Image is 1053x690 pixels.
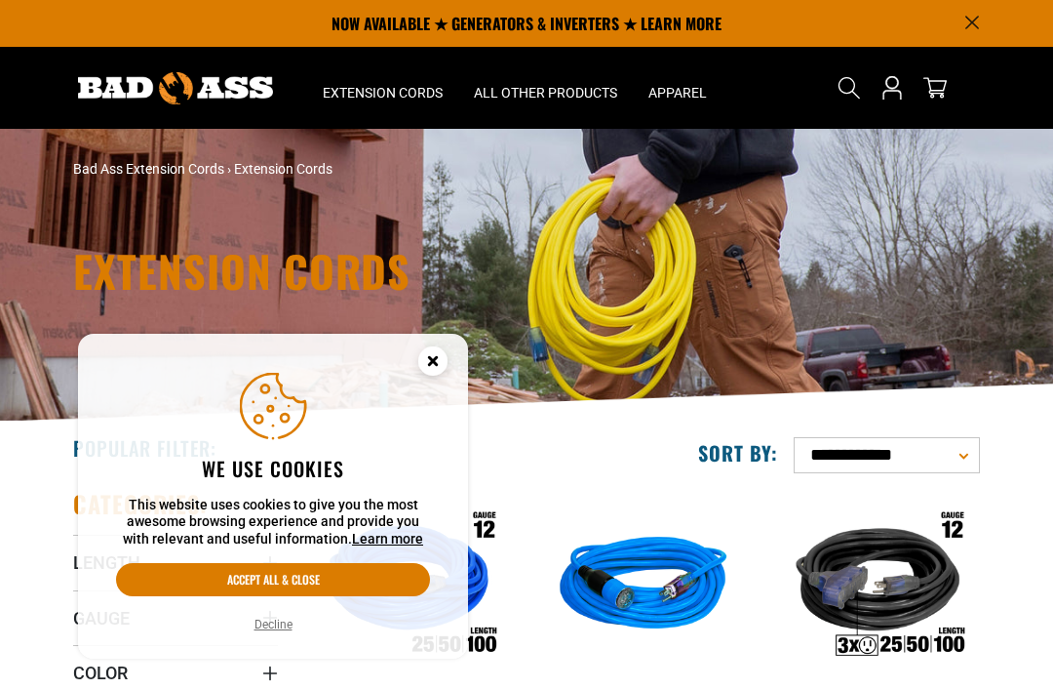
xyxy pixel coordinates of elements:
[323,84,443,101] span: Extension Cords
[538,492,749,681] img: blue
[73,161,224,177] a: Bad Ass Extension Cords
[116,456,430,481] h2: We use cookies
[648,84,707,101] span: Apparel
[474,84,617,101] span: All Other Products
[73,551,140,574] span: Length
[116,497,430,548] p: This website uses cookies to give you the most awesome browsing experience and provide you with r...
[73,535,278,589] summary: Length
[249,615,298,634] button: Decline
[73,159,668,180] nav: breadcrumbs
[633,47,722,129] summary: Apparel
[116,563,430,596] button: Accept all & close
[73,489,208,519] h2: Categories:
[78,334,468,660] aside: Cookie Consent
[73,250,824,293] h1: Extension Cords
[234,161,332,177] span: Extension Cords
[73,607,130,629] span: Gauge
[772,492,983,681] img: Outdoor Dual Lighted 3-Outlet Extension Cord w/ Safety CGM
[227,161,231,177] span: ›
[73,662,128,684] span: Color
[307,47,458,129] summary: Extension Cords
[834,72,865,103] summary: Search
[352,531,423,547] a: Learn more
[698,440,778,466] label: Sort by:
[73,590,278,645] summary: Gauge
[73,435,216,461] h2: Popular Filter:
[458,47,633,129] summary: All Other Products
[78,72,273,104] img: Bad Ass Extension Cords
